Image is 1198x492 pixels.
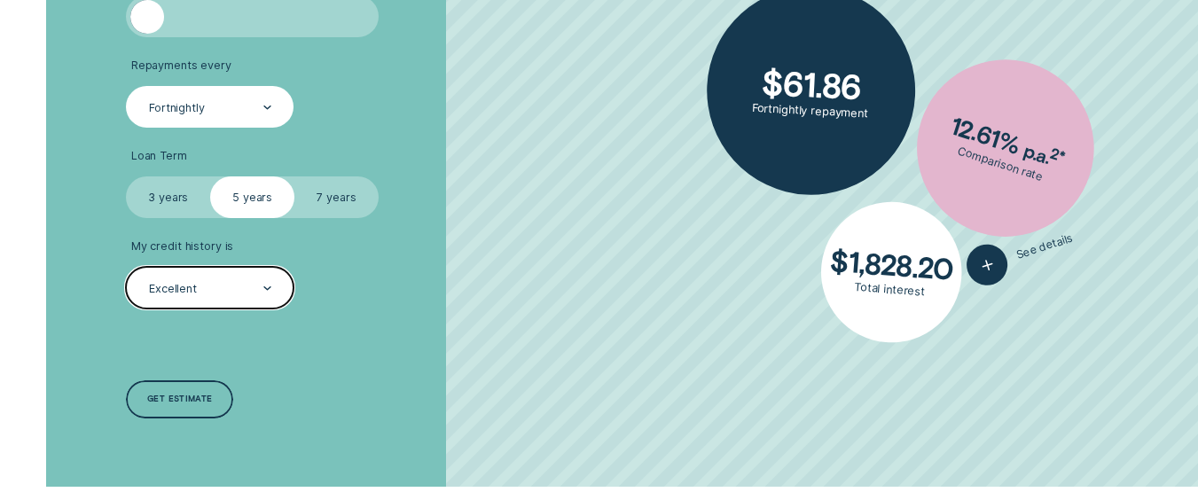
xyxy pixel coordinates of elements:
[962,218,1080,292] button: See details
[126,380,233,418] a: Get estimate
[126,176,210,218] label: 3 years
[131,149,187,163] span: Loan Term
[210,176,294,218] label: 5 years
[131,239,233,254] span: My credit history is
[1015,231,1076,262] span: See details
[294,176,379,218] label: 7 years
[131,59,231,73] span: Repayments every
[149,101,205,115] div: Fortnightly
[149,282,197,296] div: Excellent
